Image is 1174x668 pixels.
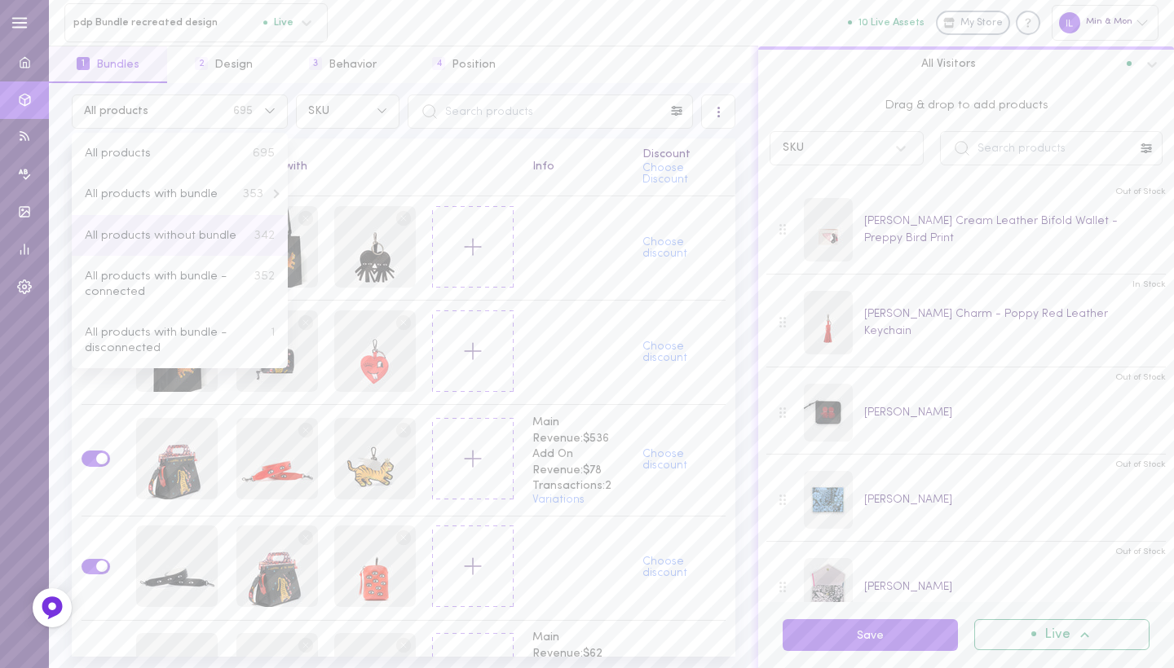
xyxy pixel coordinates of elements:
[848,17,925,28] button: 10 Live Assets
[1052,5,1159,40] div: Min & Mon
[40,595,64,620] img: Feedback Button
[532,446,624,478] span: Add On Revenue: $78
[72,312,288,368] button: All products with bundle - disconnected1
[642,149,726,160] div: Discount
[77,57,90,70] span: 1
[770,97,1163,115] span: Drag & drop to add products
[532,494,585,506] button: Variations
[532,161,624,173] div: Info
[974,619,1150,650] button: Live
[236,418,318,503] div: Detachable Fiesta Red Leather Shoulder Strap - All Over Eyes Embroidery
[864,578,952,595] div: [PERSON_NAME]
[73,16,263,29] span: pdp Bundle recreated design
[532,415,624,446] span: Main Revenue: $536
[783,619,958,651] button: Save
[848,17,936,29] a: 10 Live Assets
[263,17,293,28] span: Live
[167,46,280,83] button: 2Design
[1044,628,1070,642] span: Live
[921,56,976,71] span: All Visitors
[642,556,703,579] button: Choose discount
[1115,546,1166,559] span: Out of Stock
[72,256,288,312] button: All products with bundle - connected352
[864,305,1153,340] div: [PERSON_NAME] Charm - Poppy Red Leather Keychain
[72,133,288,174] button: All products695
[334,418,416,503] div: Theo the Tiger - Yellow Leather Keychain
[642,163,726,186] button: Choose Discount
[783,143,804,154] div: SKU
[271,325,275,355] span: 1
[254,228,275,243] span: 342
[642,341,703,364] button: Choose discount
[236,161,514,173] div: Bundled with
[309,57,322,70] span: 3
[49,46,167,83] button: 1Bundles
[1016,11,1040,35] div: Knowledge center
[195,57,208,70] span: 2
[408,94,693,129] input: Search products
[253,146,275,160] span: 695
[236,525,318,610] div: Vali Black Leather Crossbody Handbag Plastic Handle - Tiger And Snake Print
[1132,279,1166,292] span: In Stock
[864,404,952,421] div: [PERSON_NAME]
[940,131,1163,165] input: Search products
[532,478,624,494] span: Transactions: 2
[404,46,523,83] button: 4Position
[72,215,288,256] button: All products without bundle342
[532,630,624,661] span: Main Revenue: $62
[1115,459,1166,472] span: Out of Stock
[136,418,218,503] div: Vali Black Leather Crossbody Handbag Plastic Handle - Tiger And Snake Print
[642,449,703,472] button: Choose discount
[85,228,236,243] span: All products without bundle
[296,94,399,129] button: SKU
[1115,186,1166,199] span: Out of Stock
[136,525,218,610] div: Detachable Black Leather Shoulder Strap - All Over Eyes Embroidery
[72,174,288,214] button: All products with bundle353
[85,187,218,201] span: All products with bundle
[432,57,445,70] span: 4
[334,525,416,610] div: Florence Pouch Charm - Fiesta Red Leather Keychain All Over Eyes Embroidery
[85,325,271,355] span: All products with bundle - disconnected
[85,146,151,160] span: All products
[864,491,952,508] div: [PERSON_NAME]
[243,187,263,201] span: 353
[334,206,416,291] div: Octotwins Charm - Black Leather Keychain
[281,46,404,83] button: 3Behavior
[864,213,1153,247] div: [PERSON_NAME] Cream Leather Bifold Wallet - Preppy Bird Print
[85,269,254,299] span: All products with bundle - connected
[642,237,703,260] button: Choose discount
[960,16,1003,31] span: My Store
[308,106,365,117] span: SKU
[254,269,275,299] span: 352
[334,310,416,395] div: Hearty Smile Charm - Fiesta Red Leather Keychain
[1115,371,1166,385] span: Out of Stock
[936,11,1010,35] a: My Store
